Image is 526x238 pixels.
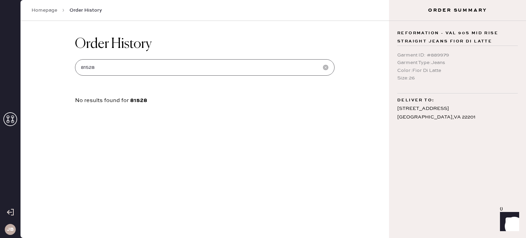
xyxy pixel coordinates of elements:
[397,74,518,82] div: Size : 26
[397,67,518,74] div: Color : Fior Di Latte
[389,7,526,14] h3: Order Summary
[75,59,335,76] input: Search by order number
[397,104,518,122] div: [STREET_ADDRESS] [GEOGRAPHIC_DATA] , VA 22201
[397,96,434,104] span: Deliver to:
[397,51,518,59] div: Garment ID : # 889979
[397,59,518,66] div: Garment Type : Jeans
[493,207,523,237] iframe: Front Chat
[75,36,152,52] h1: Order History
[70,7,102,14] span: Order History
[75,98,335,103] div: No results found for
[130,97,147,104] span: 81528
[7,227,14,232] h3: JB
[32,7,57,14] a: Homepage
[397,29,518,46] span: Reformation - Val 90s Mid Rise Straight Jeans Fior Di Latte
